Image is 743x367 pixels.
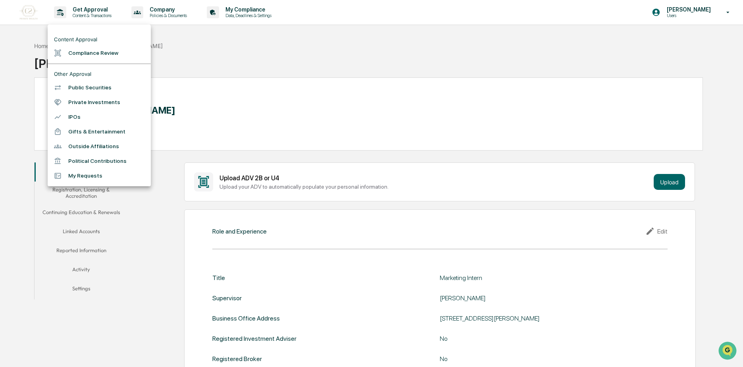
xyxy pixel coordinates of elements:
div: secondary tabs example [35,162,128,299]
div: Business Office Address [212,315,280,322]
div: 🔎 [8,116,14,122]
p: Company [143,6,191,13]
div: No [440,355,638,363]
div: [STREET_ADDRESS][PERSON_NAME] [440,315,638,322]
div: Supervisor [212,294,242,302]
button: Reported Information [35,242,128,261]
div: No [440,335,638,342]
a: 🗄️Attestations [54,97,102,111]
button: Upload [654,174,685,190]
div: We're available if you need us! [27,69,100,75]
div: Edit [645,226,668,236]
span: Pylon [79,135,96,141]
p: My Compliance [219,6,275,13]
div: Registered Investment Adviser [212,335,296,342]
p: Users [660,13,715,18]
a: Powered byPylon [56,134,96,141]
li: Outside Affiliations [48,139,151,154]
iframe: Open customer support [718,341,739,362]
li: Other Approval [48,68,151,80]
p: [PERSON_NAME] [660,6,715,13]
a: 🔎Data Lookup [5,112,53,126]
button: Settings [35,280,128,299]
button: Linked Accounts [35,223,128,242]
p: Policies & Documents [143,13,191,18]
img: 1746055101610-c473b297-6a78-478c-a979-82029cc54cd1 [8,61,22,75]
li: IPOs [48,110,151,124]
div: 🗄️ [58,101,64,107]
li: Private Investments [48,95,151,110]
p: How can we help? [8,17,144,29]
span: Preclearance [16,100,51,108]
button: Continuing Education & Renewals [35,204,128,223]
div: [PERSON_NAME] [34,50,163,71]
li: Compliance Review [48,46,151,60]
span: Data Lookup [16,115,50,123]
button: Start new chat [135,63,144,73]
a: 🖐️Preclearance [5,97,54,111]
p: Content & Transactions [66,13,115,18]
div: Title [212,274,225,282]
div: Home [34,42,49,49]
img: logo [19,5,38,19]
div: Registered Broker [212,355,262,363]
li: My Requests [48,168,151,183]
div: Start new chat [27,61,130,69]
li: Political Contributions [48,154,151,168]
div: Marketing Intern [440,274,638,282]
span: Attestations [65,100,98,108]
p: Data, Deadlines & Settings [219,13,275,18]
div: [PERSON_NAME] [440,294,638,302]
button: Registration, Licensing & Accreditation [35,182,128,204]
li: Gifts & Entertainment [48,124,151,139]
div: Role and Experience [212,228,267,235]
div: Upload your ADV to automatically populate your personal information. [219,183,651,190]
div: 🖐️ [8,101,14,107]
li: Content Approval [48,33,151,46]
div: Upload ADV 2B or U4 [219,174,651,182]
button: Activity [35,261,128,280]
li: Public Securities [48,80,151,95]
p: Get Approval [66,6,115,13]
